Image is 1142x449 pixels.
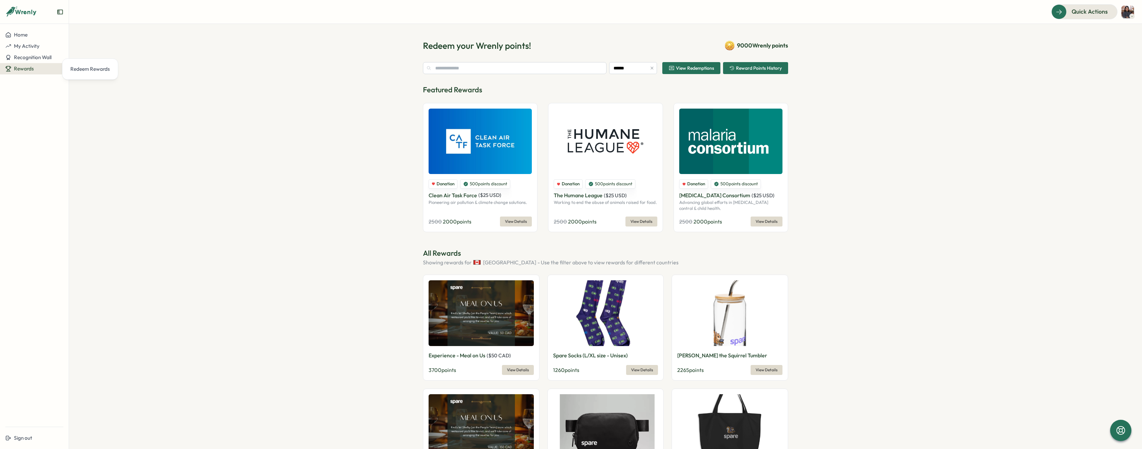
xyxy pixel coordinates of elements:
span: 3700 points [429,367,456,373]
button: Reward Points History [723,62,788,74]
p: [MEDICAL_DATA] Consortium [679,191,750,200]
span: 2000 points [443,218,471,225]
span: Quick Actions [1072,7,1108,16]
img: Experience - Meal on Us [429,280,534,346]
span: ( $ 50 CAD ) [487,352,511,359]
img: Olivier Leduc [1121,6,1134,18]
span: Recognition Wall [14,54,51,60]
span: View Redemptions [676,66,714,70]
span: 2500 [679,218,693,225]
button: View Details [751,217,782,226]
span: Donation [437,181,454,187]
span: Donation [687,181,705,187]
p: Pioneering air pollution & climate change solutions. [429,200,532,206]
span: - Use the filter above to view rewards for different countries [537,258,679,267]
img: Canada [473,258,481,266]
span: My Activity [14,43,40,49]
span: ( $ 25 USD ) [604,192,627,199]
button: View Details [502,365,534,375]
span: 9000 Wrenly points [737,41,788,50]
p: [PERSON_NAME] the Squirrel Tumbler [677,351,767,360]
span: Reward Points History [736,66,782,70]
span: 2000 points [693,218,722,225]
img: Clean Air Task Force [429,109,532,174]
img: Malaria Consortium [679,109,782,174]
span: Donation [562,181,580,187]
p: Advancing global efforts in [MEDICAL_DATA] control & child health. [679,200,782,211]
p: Clean Air Task Force [429,191,477,200]
h1: Redeem your Wrenly points! [423,40,531,51]
p: Working to end the abuse of animals raised for food. [554,200,657,206]
span: 2500 [554,218,567,225]
button: View Details [625,217,657,226]
span: View Details [756,365,777,375]
span: 2500 [429,218,442,225]
p: Spare Socks (L/XL size - Unisex) [553,351,628,360]
span: 1260 points [553,367,579,373]
p: Featured Rewards [423,85,788,95]
button: View Details [500,217,532,226]
span: 2265 points [677,367,704,373]
a: Redeem Rewards [68,63,113,75]
p: All Rewards [423,248,788,258]
div: Redeem Rewards [70,65,110,73]
span: Home [14,32,28,38]
button: Expand sidebar [57,9,63,15]
p: Experience - Meal on Us [429,351,485,360]
span: View Details [507,365,529,375]
button: Quick Actions [1051,4,1117,19]
span: Showing rewards for [423,258,472,267]
span: Sign out [14,435,32,441]
img: The Humane League [554,109,657,174]
p: The Humane League [554,191,603,200]
button: View Details [626,365,658,375]
img: Spare Socks (L/XL size - Unisex) [553,280,658,346]
span: View Details [630,217,652,226]
div: 500 points discount [711,179,761,189]
span: [GEOGRAPHIC_DATA] [483,258,536,267]
span: 2000 points [568,218,597,225]
div: 500 points discount [585,179,635,189]
span: Rewards [14,65,34,72]
img: Sammy the Squirrel Tumbler [677,280,782,346]
span: View Details [631,365,653,375]
button: View Redemptions [662,62,720,74]
span: View Details [756,217,777,226]
span: ( $ 25 USD ) [752,192,775,199]
span: ( $ 25 USD ) [478,192,501,198]
button: View Details [751,365,782,375]
span: View Details [505,217,527,226]
div: 500 points discount [460,179,510,189]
